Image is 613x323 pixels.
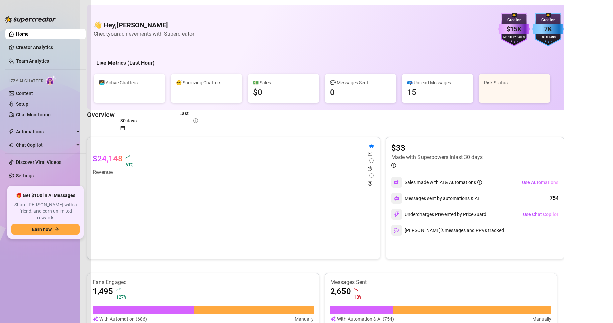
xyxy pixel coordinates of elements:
[532,35,564,40] div: Total Fans
[16,192,75,199] span: 🎁 Get $100 in AI Messages
[369,173,374,178] input: dollar-circle
[46,75,56,85] img: AI Chatter
[253,79,314,86] div: 💵 Sales
[16,42,80,53] a: Creator Analytics
[330,79,391,86] div: 💬 Messages Sent
[407,79,468,86] div: 📪 Unread Messages
[391,225,504,236] div: [PERSON_NAME]’s messages and PPVs tracked
[391,193,479,204] div: Messages sent by automations & AI
[354,294,361,300] span: 18 %
[532,24,564,34] div: 7K
[407,87,416,98] div: 15
[394,227,400,233] img: svg%3e
[523,209,559,220] button: Use Chat Copilot
[9,78,43,84] span: Izzy AI Chatter
[5,16,56,23] img: logo-BBDzfeDw.svg
[16,31,29,37] a: Home
[354,287,358,292] span: fall
[484,79,545,86] div: Risk Status
[498,17,530,23] div: Creator
[369,158,374,163] input: pie-chart
[368,181,372,186] span: dollar-circle
[532,17,564,23] div: Creator
[522,177,559,188] button: Use Automations
[394,196,399,201] img: svg%3e
[93,279,314,286] article: Fans Engaged
[405,179,482,186] div: Sales made with AI & Automations
[120,126,125,130] span: calendar
[99,79,160,86] div: 👩‍💻 Active Chatters
[368,151,372,156] span: line-chart
[368,143,375,187] div: segmented control
[32,227,52,232] span: Earn now
[99,315,147,323] article: With Automation (686)
[116,294,126,300] span: 127 %
[116,287,121,292] span: rise
[94,20,194,30] h4: 👋 Hey, [PERSON_NAME]
[16,101,28,107] a: Setup
[16,173,34,178] a: Settings
[16,159,61,165] a: Discover Viral Videos
[16,58,49,64] a: Team Analytics
[330,279,551,286] article: Messages Sent
[11,224,80,235] button: Earn nowarrow-right
[125,155,130,159] span: rise
[93,315,98,323] img: svg%3e
[532,13,564,46] img: blue-badge-DgoSNQY1.svg
[523,212,558,217] span: Use Chat Copilot
[337,315,394,323] article: With Automation & AI (754)
[96,59,155,67] h5: Live Metrics (Last Hour)
[394,179,400,185] img: svg%3e
[87,110,115,120] article: Overview
[253,87,262,98] div: $0
[9,129,14,134] span: thunderbolt
[522,180,558,185] span: Use Automations
[368,166,372,171] span: pie-chart
[295,315,314,323] article: Manually
[93,153,123,168] article: $24,148
[9,143,13,147] img: Chat Copilot
[125,161,133,168] span: 61 %
[498,24,530,34] div: $15K
[54,227,59,232] span: arrow-right
[391,143,483,153] article: $33
[394,211,400,217] img: svg%3e
[391,153,483,161] article: Made with Superpowers in last 30 days
[16,126,74,137] span: Automations
[16,91,33,96] a: Content
[16,112,51,117] a: Chat Monitoring
[391,209,486,220] div: Undercharges Prevented by PriceGuard
[93,286,113,301] article: 1,495
[369,144,374,148] input: line-chart
[498,13,530,46] img: purple-badge-B9DA21FR.svg
[330,87,335,98] div: 0
[11,202,80,221] span: Share [PERSON_NAME] with a friend, and earn unlimited rewards
[477,180,482,185] span: info-circle
[498,35,530,40] div: Monthly Sales
[330,315,336,323] img: svg%3e
[16,140,74,150] span: Chat Copilot
[176,79,237,86] div: 😴 Snoozing Chatters
[550,194,559,202] div: 754
[532,315,551,323] article: Manually
[330,286,351,301] article: 2,650
[391,163,396,168] span: info-circle
[93,168,133,176] article: Revenue
[94,30,194,38] article: Check your achievements with Supercreator
[193,118,198,123] span: info-circle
